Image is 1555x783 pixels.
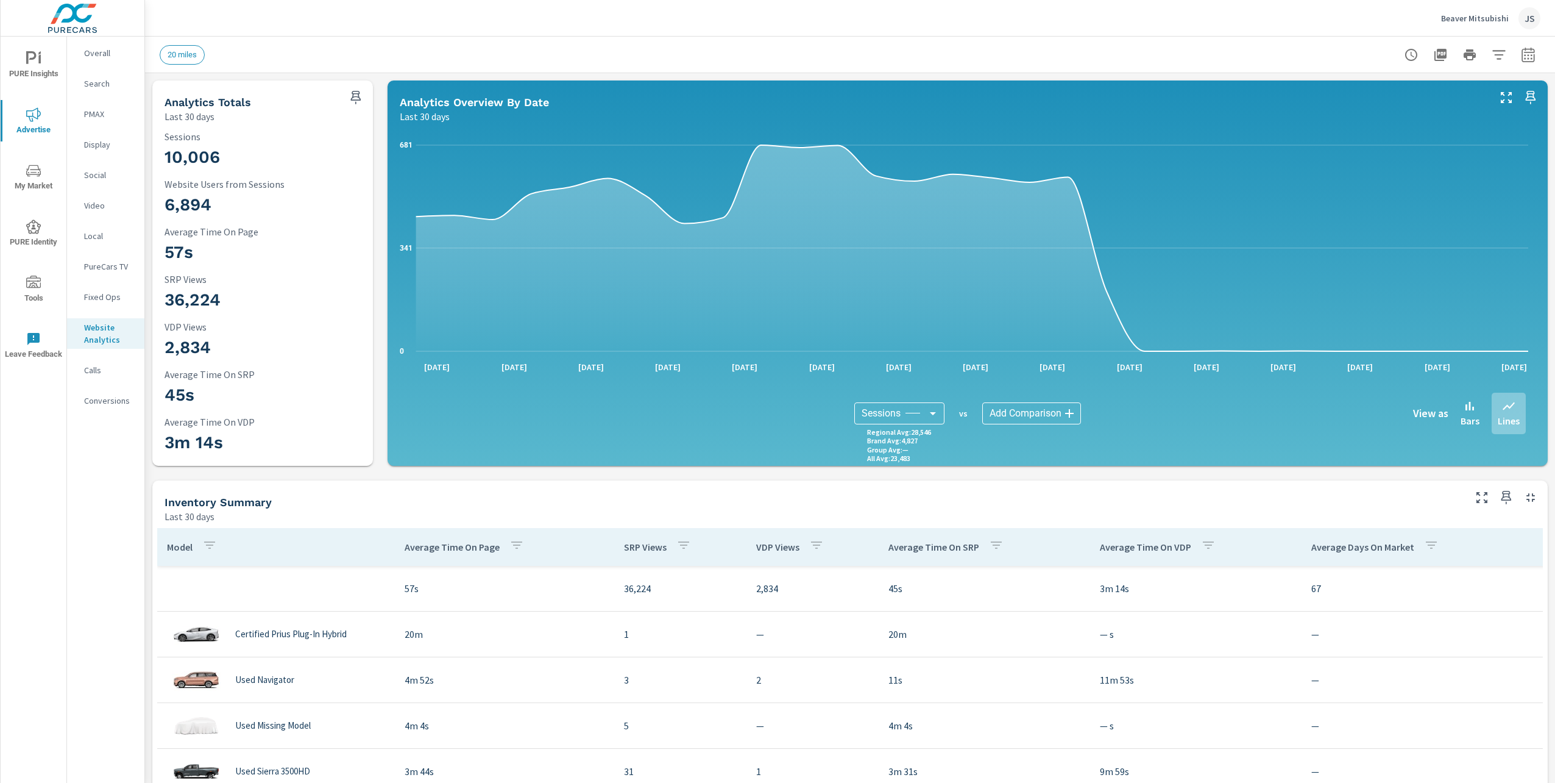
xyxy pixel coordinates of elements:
[867,437,918,445] p: Brand Avg : 4,827
[1311,627,1527,642] p: —
[405,627,604,642] p: 20m
[235,629,347,640] p: Certified Prius Plug-In Hybrid
[165,242,361,263] h3: 57s
[867,428,931,437] p: Regional Avg : 28,546
[84,395,135,407] p: Conversions
[84,291,135,303] p: Fixed Ops
[862,407,901,420] span: Sessions
[67,361,144,379] div: Calls
[1498,413,1520,428] p: Lines
[160,50,204,59] span: 20 miles
[954,361,997,373] p: [DATE]
[888,673,1080,687] p: 11s
[84,364,135,376] p: Calls
[1100,673,1292,687] p: 11m 53s
[235,720,311,731] p: Used Missing Model
[1493,361,1536,373] p: [DATE]
[346,88,366,107] span: Save this to your personalized report
[723,361,766,373] p: [DATE]
[801,361,843,373] p: [DATE]
[1487,43,1511,67] button: Apply Filters
[877,361,920,373] p: [DATE]
[1311,673,1527,687] p: —
[1185,361,1228,373] p: [DATE]
[235,674,294,685] p: Used Navigator
[416,361,458,373] p: [DATE]
[1100,541,1191,553] p: Average Time On VDP
[1428,43,1453,67] button: "Export Report to PDF"
[756,764,869,779] p: 1
[67,135,144,154] div: Display
[570,361,612,373] p: [DATE]
[165,131,361,142] p: Sessions
[1,37,66,373] div: nav menu
[982,402,1081,424] div: Add Comparison
[165,96,251,109] h5: Analytics Totals
[165,509,214,524] p: Last 30 days
[84,321,135,346] p: Website Analytics
[1458,43,1482,67] button: Print Report
[4,107,63,137] span: Advertise
[1311,718,1527,733] p: —
[1339,361,1381,373] p: [DATE]
[1100,764,1292,779] p: 9m 59s
[624,581,737,596] p: 36,224
[1100,581,1292,596] p: 3m 14s
[165,179,361,190] p: Website Users from Sessions
[756,673,869,687] p: 2
[1521,488,1540,507] button: Minimize Widget
[67,44,144,62] div: Overall
[84,169,135,181] p: Social
[84,47,135,59] p: Overall
[1413,407,1448,420] h6: View as
[756,718,869,733] p: —
[400,96,549,109] h5: Analytics Overview By Date
[1100,718,1292,733] p: — s
[172,616,221,652] img: glamour
[624,541,667,553] p: SRP Views
[1100,627,1292,642] p: — s
[4,220,63,249] span: PURE Identity
[400,244,413,252] text: 341
[4,276,63,306] span: Tools
[1311,764,1527,779] p: —
[888,581,1080,596] p: 45s
[646,361,689,373] p: [DATE]
[1441,13,1509,24] p: Beaver Mitsubishi
[67,74,144,93] div: Search
[990,407,1061,420] span: Add Comparison
[172,662,221,698] img: glamour
[167,541,193,553] p: Model
[1518,7,1540,29] div: JS
[165,369,361,380] p: Average Time On SRP
[165,385,361,406] h3: 45s
[1521,88,1540,107] span: Save this to your personalized report
[4,332,63,362] span: Leave Feedback
[84,77,135,90] p: Search
[172,707,221,744] img: glamour
[67,196,144,215] div: Video
[1516,43,1540,67] button: Select Date Range
[493,361,536,373] p: [DATE]
[756,541,799,553] p: VDP Views
[888,541,979,553] p: Average Time On SRP
[1108,361,1151,373] p: [DATE]
[867,454,910,463] p: All Avg : 23,483
[1461,413,1479,428] p: Bars
[84,199,135,212] p: Video
[405,764,604,779] p: 3m 44s
[944,408,982,419] p: vs
[1472,488,1492,507] button: Make Fullscreen
[888,764,1080,779] p: 3m 31s
[624,673,737,687] p: 3
[235,766,310,777] p: Used Sierra 3500HD
[165,290,361,310] h3: 36,224
[67,318,144,349] div: Website Analytics
[165,109,214,124] p: Last 30 days
[165,496,272,509] h5: Inventory Summary
[867,446,909,454] p: Group Avg : —
[1497,88,1516,107] button: Make Fullscreen
[67,227,144,245] div: Local
[67,391,144,410] div: Conversions
[67,257,144,276] div: PureCars TV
